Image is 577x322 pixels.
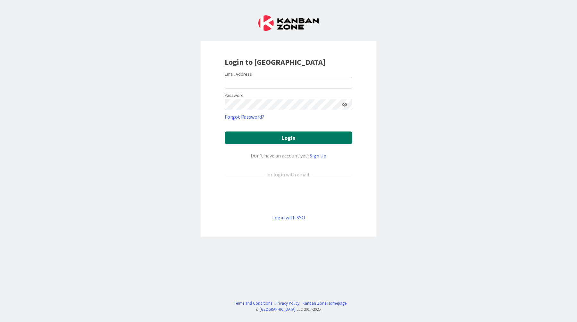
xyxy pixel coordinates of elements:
a: Terms and Conditions [234,300,272,306]
a: Kanban Zone Homepage [303,300,347,306]
a: Forgot Password? [225,113,264,121]
div: Don’t have an account yet? [225,152,352,159]
a: Privacy Policy [275,300,299,306]
label: Password [225,92,244,99]
div: or login with email [266,171,311,178]
a: [GEOGRAPHIC_DATA] [260,307,296,312]
b: Login to [GEOGRAPHIC_DATA] [225,57,326,67]
div: © LLC 2017- 2025 . [231,306,347,312]
a: Sign Up [310,152,326,159]
button: Login [225,131,352,144]
label: Email Address [225,71,252,77]
img: Kanban Zone [258,15,319,31]
a: Login with SSO [272,214,305,221]
iframe: Kirjaudu Google-tilillä -painike [222,189,355,203]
